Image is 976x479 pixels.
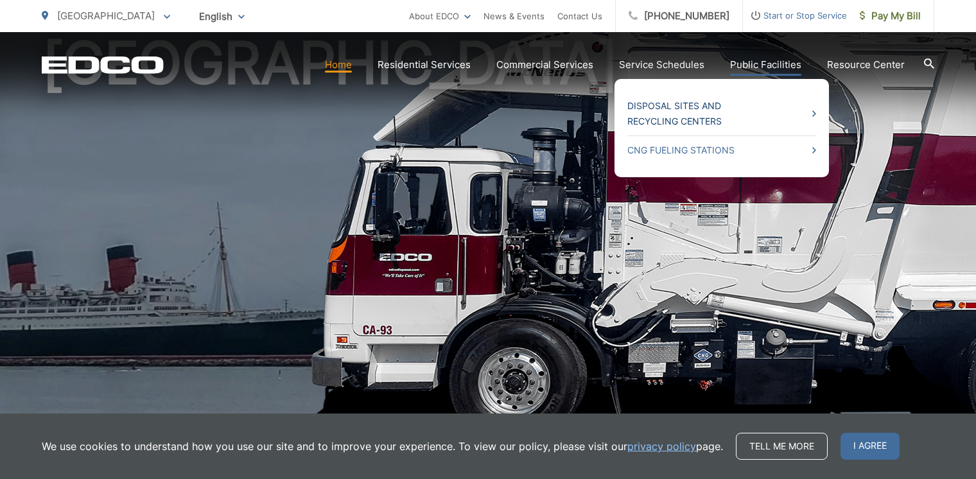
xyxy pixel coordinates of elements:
[619,57,704,73] a: Service Schedules
[42,56,164,74] a: EDCD logo. Return to the homepage.
[860,8,921,24] span: Pay My Bill
[557,8,602,24] a: Contact Us
[730,57,801,73] a: Public Facilities
[496,57,593,73] a: Commercial Services
[42,439,723,454] p: We use cookies to understand how you use our site and to improve your experience. To view our pol...
[42,31,934,437] h1: [GEOGRAPHIC_DATA]
[627,143,816,158] a: CNG Fueling Stations
[627,98,816,129] a: Disposal Sites and Recycling Centers
[378,57,471,73] a: Residential Services
[189,5,254,28] span: English
[409,8,471,24] a: About EDCO
[827,57,905,73] a: Resource Center
[57,10,155,22] span: [GEOGRAPHIC_DATA]
[325,57,352,73] a: Home
[627,439,696,454] a: privacy policy
[484,8,545,24] a: News & Events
